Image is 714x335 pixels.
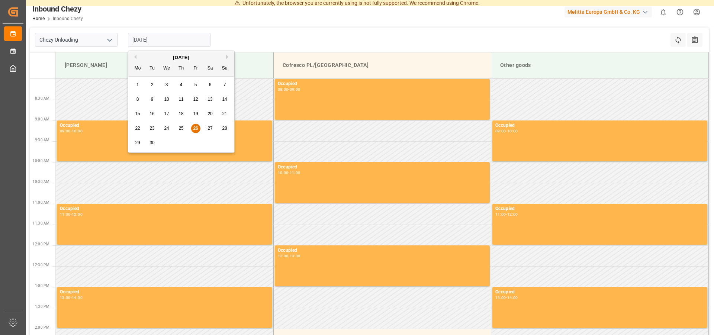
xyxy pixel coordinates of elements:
span: 5 [194,82,197,87]
div: Inbound Chezy [32,3,83,15]
span: 14 [222,97,227,102]
div: Mo [133,64,142,73]
span: 9 [151,97,154,102]
span: 12:30 PM [32,263,49,267]
div: Choose Monday, September 29th, 2025 [133,138,142,148]
div: 13:00 [60,296,71,299]
div: Su [220,64,229,73]
button: open menu [104,34,115,46]
span: 8:30 AM [35,96,49,100]
span: 1:00 PM [35,284,49,288]
span: 7 [223,82,226,87]
span: 10:00 AM [32,159,49,163]
div: Occupied [60,122,269,129]
button: show 0 new notifications [655,4,672,20]
div: Occupied [495,205,704,213]
div: 13:00 [495,296,506,299]
div: Choose Thursday, September 4th, 2025 [177,80,186,90]
span: 25 [178,126,183,131]
div: Choose Sunday, September 14th, 2025 [220,95,229,104]
div: - [71,296,72,299]
div: - [288,88,289,91]
span: 10 [164,97,169,102]
div: [DATE] [128,54,234,61]
span: 18 [178,111,183,116]
div: Choose Saturday, September 6th, 2025 [206,80,215,90]
span: 28 [222,126,227,131]
span: 2:00 PM [35,325,49,329]
div: Choose Friday, September 5th, 2025 [191,80,200,90]
div: [PERSON_NAME] [62,58,267,72]
div: 12:00 [72,213,83,216]
span: 19 [193,111,198,116]
span: 9:30 AM [35,138,49,142]
div: 10:00 [507,129,518,133]
div: We [162,64,171,73]
span: 26 [193,126,198,131]
div: - [71,213,72,216]
div: Choose Saturday, September 13th, 2025 [206,95,215,104]
button: Previous Month [132,55,136,59]
div: - [288,171,289,174]
div: Choose Monday, September 22nd, 2025 [133,124,142,133]
span: 11:00 AM [32,200,49,204]
div: Choose Tuesday, September 9th, 2025 [148,95,157,104]
div: - [506,129,507,133]
div: 11:00 [290,171,300,174]
div: Th [177,64,186,73]
div: Choose Saturday, September 20th, 2025 [206,109,215,119]
div: Choose Wednesday, September 17th, 2025 [162,109,171,119]
div: - [288,254,289,258]
div: Cofresco PL/[GEOGRAPHIC_DATA] [280,58,485,72]
div: Sa [206,64,215,73]
div: Choose Monday, September 1st, 2025 [133,80,142,90]
div: Occupied [60,289,269,296]
span: 16 [149,111,154,116]
div: 12:00 [507,213,518,216]
div: Choose Wednesday, September 10th, 2025 [162,95,171,104]
span: 24 [164,126,169,131]
div: - [71,129,72,133]
span: 30 [149,140,154,145]
span: 1 [136,82,139,87]
div: Choose Saturday, September 27th, 2025 [206,124,215,133]
div: Choose Thursday, September 25th, 2025 [177,124,186,133]
div: Choose Friday, September 26th, 2025 [191,124,200,133]
div: 12:00 [278,254,289,258]
div: Choose Friday, September 12th, 2025 [191,95,200,104]
button: Next Month [226,55,231,59]
span: 13 [208,97,212,102]
div: 14:00 [507,296,518,299]
a: Home [32,16,45,21]
div: Choose Tuesday, September 16th, 2025 [148,109,157,119]
div: Occupied [495,122,704,129]
div: Melitta Europa GmbH & Co. KG [565,7,652,17]
div: Choose Sunday, September 7th, 2025 [220,80,229,90]
div: Choose Monday, September 8th, 2025 [133,95,142,104]
span: 2 [151,82,154,87]
div: Choose Sunday, September 28th, 2025 [220,124,229,133]
div: month 2025-09 [131,78,232,150]
span: 11:30 AM [32,221,49,225]
div: 08:00 [278,88,289,91]
span: 22 [135,126,140,131]
div: Occupied [495,289,704,296]
span: 23 [149,126,154,131]
span: 3 [165,82,168,87]
div: - [506,213,507,216]
div: Choose Tuesday, September 2nd, 2025 [148,80,157,90]
div: 10:00 [72,129,83,133]
div: Occupied [278,80,487,88]
span: 6 [209,82,212,87]
div: Fr [191,64,200,73]
span: 4 [180,82,183,87]
div: Choose Thursday, September 18th, 2025 [177,109,186,119]
div: 09:00 [495,129,506,133]
span: 21 [222,111,227,116]
div: 14:00 [72,296,83,299]
span: 1:30 PM [35,305,49,309]
span: 12:00 PM [32,242,49,246]
div: Occupied [278,164,487,171]
div: Other goods [497,58,702,72]
div: Occupied [278,247,487,254]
